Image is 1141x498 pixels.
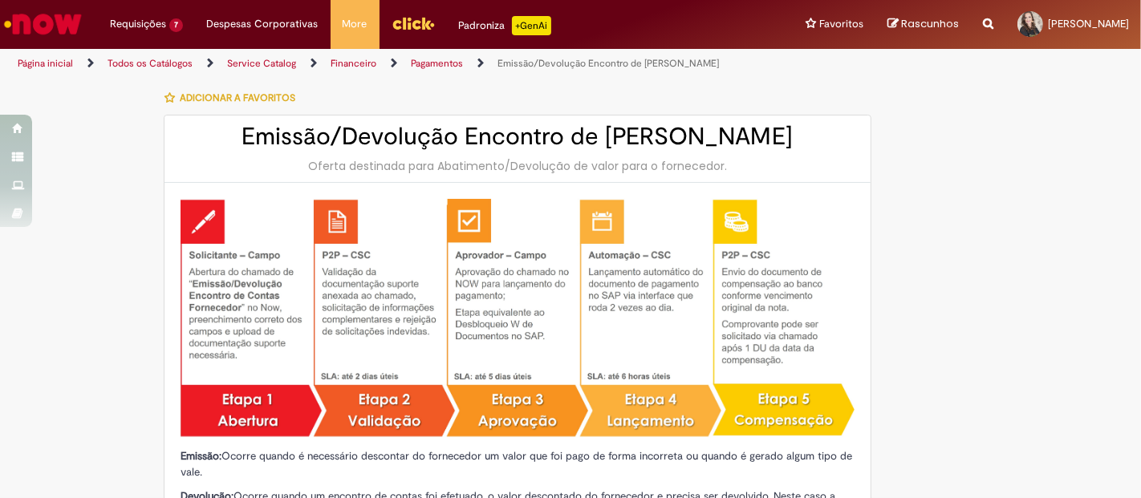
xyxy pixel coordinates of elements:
div: Oferta destinada para Abatimento/Devolução de valor para o fornecedor. [181,158,855,174]
strong: Emissão: [181,449,221,463]
ul: Trilhas de página [12,49,749,79]
h2: Emissão/Devolução Encontro de [PERSON_NAME] [181,123,855,150]
span: Requisições [110,16,166,32]
span: More [343,16,367,32]
div: Padroniza [459,16,551,35]
span: Favoritos [819,16,863,32]
img: ServiceNow [2,8,84,40]
span: Rascunhos [901,16,959,31]
a: Rascunhos [887,17,959,32]
p: +GenAi [512,16,551,35]
a: Página inicial [18,57,73,70]
button: Adicionar a Favoritos [164,81,304,115]
img: click_logo_yellow_360x200.png [392,11,435,35]
a: Pagamentos [411,57,463,70]
span: Adicionar a Favoritos [180,91,295,104]
span: [PERSON_NAME] [1048,17,1129,30]
span: Despesas Corporativas [207,16,319,32]
a: Todos os Catálogos [108,57,193,70]
a: Financeiro [331,57,376,70]
a: Service Catalog [227,57,296,70]
span: Ocorre quando é necessário descontar do fornecedor um valor que foi pago de forma incorreta ou qu... [181,449,852,479]
a: Emissão/Devolução Encontro de [PERSON_NAME] [497,57,719,70]
span: 7 [169,18,183,32]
